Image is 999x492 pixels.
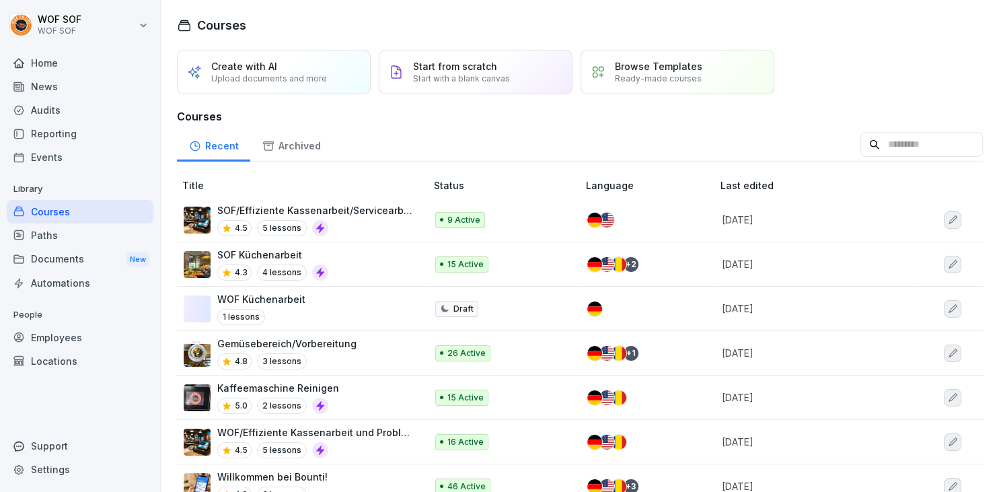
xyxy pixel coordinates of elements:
img: us.svg [599,435,614,450]
p: 15 Active [447,392,484,404]
p: SOF Küchenarbeit [217,248,328,262]
p: 4.5 [235,222,248,234]
a: Events [7,145,153,169]
a: Settings [7,458,153,481]
p: 1 lessons [217,309,265,325]
p: 4.5 [235,444,248,456]
a: Courses [7,200,153,223]
img: tqwtw9r94l6pcd0yz7rr6nlj.png [184,251,211,278]
p: Start from scratch [413,61,497,72]
p: WOF Küchenarbeit [217,292,305,306]
p: 26 Active [447,347,486,359]
p: Title [182,178,429,192]
p: Draft [453,303,474,315]
img: t9bprv5h1a314rxrkj0f2e0c.png [184,340,211,367]
p: Status [434,178,580,192]
img: de.svg [587,213,602,227]
p: 3 lessons [257,353,307,370]
a: Audits [7,98,153,122]
img: us.svg [599,257,614,272]
p: [DATE] [722,435,899,449]
p: People [7,304,153,326]
img: hylcge7l2zcqk2935eqvc2vv.png [184,429,211,456]
img: us.svg [599,390,614,405]
p: [DATE] [722,346,899,360]
div: + 2 [624,257,638,272]
a: Employees [7,326,153,349]
p: Language [586,178,715,192]
a: Archived [250,127,332,162]
p: [DATE] [722,257,899,271]
img: de.svg [587,390,602,405]
div: Support [7,434,153,458]
p: Last edited [720,178,916,192]
img: ro.svg [612,390,626,405]
p: 2 lessons [257,398,307,414]
img: de.svg [587,302,602,316]
p: Ready-made courses [615,73,702,83]
p: 4.3 [235,267,248,279]
img: us.svg [599,346,614,361]
a: News [7,75,153,98]
a: Reporting [7,122,153,145]
p: 5.0 [235,400,248,412]
a: Paths [7,223,153,247]
p: WOF SOF [38,26,81,36]
img: de.svg [587,435,602,450]
p: WOF SOF [38,14,81,26]
img: de.svg [587,257,602,272]
p: Kaffeemaschine Reinigen [217,381,339,395]
a: Automations [7,271,153,295]
img: ro.svg [612,435,626,450]
p: 4 lessons [257,265,307,281]
p: Library [7,178,153,200]
p: Gemüsebereich/Vorbereitung [217,337,357,351]
p: Browse Templates [615,61,702,72]
p: 9 Active [447,214,480,226]
p: Start with a blank canvas [413,73,510,83]
img: ro.svg [612,257,626,272]
p: 5 lessons [257,442,307,458]
img: ro.svg [612,346,626,361]
a: Home [7,51,153,75]
p: [DATE] [722,302,899,316]
img: t1sr1n5hoioeeo4igem1edyi.png [184,384,211,411]
p: 15 Active [447,258,484,271]
a: DocumentsNew [7,247,153,272]
p: WOF/Effiziente Kassenarbeit und Problemlösungen [217,425,412,440]
div: + 1 [624,346,638,361]
a: Recent [177,127,250,162]
p: [DATE] [722,390,899,405]
h1: Courses [197,16,246,34]
p: Upload documents and more [211,73,327,83]
p: Create with AI [211,61,277,72]
div: Documents [7,247,153,272]
h3: Courses [177,108,983,125]
p: 4.8 [235,355,248,367]
p: Willkommen bei Bounti! [217,470,328,484]
p: 16 Active [447,436,484,448]
p: [DATE] [722,213,899,227]
img: hylcge7l2zcqk2935eqvc2vv.png [184,207,211,234]
p: 5 lessons [257,220,307,236]
a: Locations [7,349,153,373]
img: de.svg [587,346,602,361]
p: SOF/Effiziente Kassenarbeit/Servicearbeit und Problemlösungen [217,203,412,217]
img: us.svg [599,213,614,227]
div: New [126,252,149,267]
